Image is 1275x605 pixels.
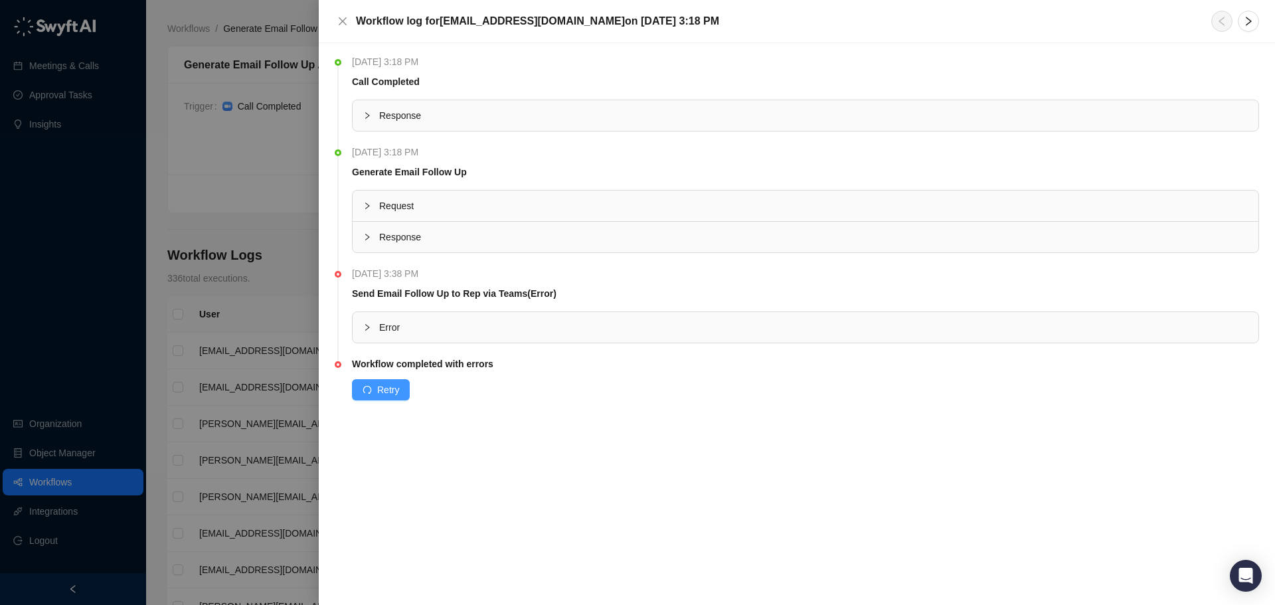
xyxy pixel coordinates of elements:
span: Retry [377,383,399,397]
div: Open Intercom Messenger [1230,560,1262,592]
span: right [1243,16,1254,27]
strong: Workflow completed with errors [352,359,493,369]
span: Response [379,108,1248,123]
span: collapsed [363,202,371,210]
span: collapsed [363,112,371,120]
strong: Generate Email Follow Up [352,167,467,177]
h5: Workflow log for [EMAIL_ADDRESS][DOMAIN_NAME] on [DATE] 3:18 PM [356,13,719,29]
button: Retry [352,379,410,400]
span: Request [379,199,1248,213]
button: Close [335,13,351,29]
span: Response [379,230,1248,244]
span: collapsed [363,233,371,241]
span: close [337,16,348,27]
span: [DATE] 3:18 PM [352,54,425,69]
span: collapsed [363,323,371,331]
span: redo [363,385,372,394]
strong: Send Email Follow Up to Rep via Teams (Error) [352,288,556,299]
strong: Call Completed [352,76,420,87]
span: [DATE] 3:18 PM [352,145,425,159]
span: Error [379,320,1248,335]
span: [DATE] 3:38 PM [352,266,425,281]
